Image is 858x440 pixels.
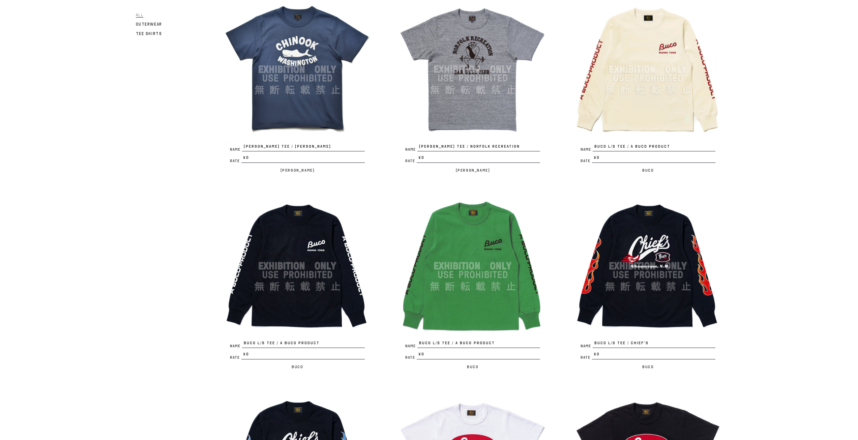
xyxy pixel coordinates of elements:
span: [PERSON_NAME] TEE / NORFOLK RECREATION [417,144,540,152]
span: BUCO L/S TEE / A BUCO PRODUCT [242,340,365,348]
span: All [136,12,144,18]
a: Outerwear [136,20,162,28]
a: Tee Shirts [136,30,162,38]
p: Buco [223,363,372,371]
span: Name [405,344,417,348]
span: BUCO L/S TEE / A BUCO PRODUCT [417,340,540,348]
span: Outerwear [136,22,162,27]
img: BUCO L/S TEE / A BUCO PRODUCT [223,192,372,340]
span: Rate [405,159,417,163]
span: Name [581,148,593,151]
span: ¥0 [592,351,715,359]
img: BUCO L/S TEE / CHIEF’S [574,192,722,340]
span: Rate [230,159,241,163]
p: Buco [398,363,547,371]
img: BUCO L/S TEE / A BUCO PRODUCT [398,192,547,340]
p: [PERSON_NAME] [398,166,547,174]
span: BUCO L/S TEE / CHIEF’S [593,340,715,348]
p: Buco [574,166,722,174]
span: [PERSON_NAME] TEE / [PERSON_NAME] [242,144,365,152]
span: Tee Shirts [136,31,162,36]
span: Rate [230,356,241,359]
span: Name [230,344,242,348]
span: Rate [405,356,417,359]
p: Buco [574,363,722,371]
span: Rate [581,159,592,163]
span: ¥0 [241,351,365,359]
span: Name [405,148,417,151]
a: BUCO L/S TEE / A BUCO PRODUCT NameBUCO L/S TEE / A BUCO PRODUCT Rate¥0 Buco [398,192,547,371]
p: [PERSON_NAME] [223,166,372,174]
span: ¥0 [592,155,715,163]
span: ¥0 [417,351,540,359]
span: Name [230,148,242,151]
span: ¥0 [241,155,365,163]
span: BUCO L/S TEE / A BUCO PRODUCT [593,144,715,152]
a: BUCO L/S TEE / A BUCO PRODUCT NameBUCO L/S TEE / A BUCO PRODUCT Rate¥0 Buco [223,192,372,371]
a: All [136,11,144,19]
span: Rate [581,356,592,359]
a: BUCO L/S TEE / CHIEF’S NameBUCO L/S TEE / CHIEF’S Rate¥0 Buco [574,192,722,371]
span: ¥0 [417,155,540,163]
span: Name [581,344,593,348]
